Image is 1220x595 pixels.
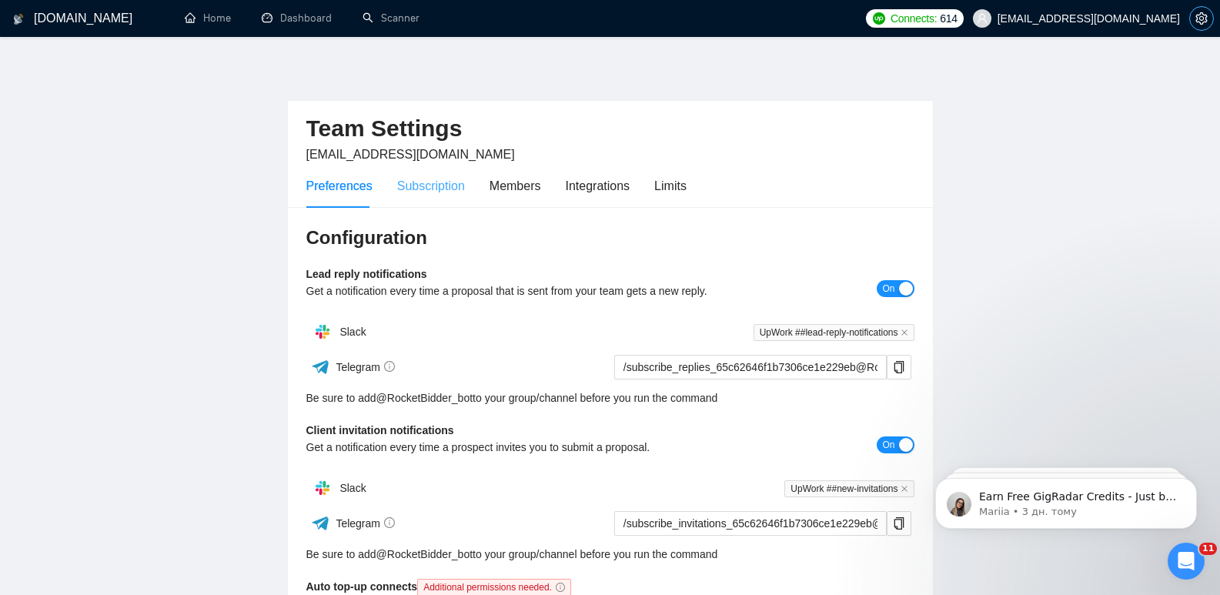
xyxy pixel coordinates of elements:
[887,517,911,530] span: copy
[339,326,366,338] span: Slack
[306,389,914,406] div: Be sure to add to your group/channel before you run the command
[142,436,165,466] span: 😐
[262,12,332,25] a: dashboardDashboard
[270,6,298,34] div: Закрити
[912,446,1220,553] iframe: Intercom notifications повідомлення
[336,361,395,373] span: Telegram
[307,473,338,503] img: hpQkSZIkSZIkSZIkSZIkSZIkSZIkSZIkSZIkSZIkSZIkSZIkSZIkSZIkSZIkSZIkSZIkSZIkSZIkSZIkSZIkSZIkSZIkSZIkS...
[901,485,908,493] span: close
[336,517,395,530] span: Telegram
[306,424,454,436] b: Client invitation notifications
[307,316,338,347] img: hpQkSZIkSZIkSZIkSZIkSZIkSZIkSZIkSZIkSZIkSZIkSZIkSZIkSZIkSZIkSZIkSZIkSZIkSZIkSZIkSZIkSZIkSZIkSZIkS...
[10,6,39,35] button: go back
[185,12,231,25] a: homeHome
[873,12,885,25] img: upwork-logo.png
[306,113,914,145] h2: Team Settings
[306,439,763,456] div: Get a notification every time a prospect invites you to submit a proposal.
[18,420,289,437] div: Ви отримали відповідь на своє запитання?
[306,268,427,280] b: Lead reply notifications
[566,176,630,196] div: Integrations
[102,436,125,466] span: 😞
[901,329,908,336] span: close
[306,580,577,593] b: Auto top-up connects
[134,436,174,466] span: neutral face reaction
[363,12,419,25] a: searchScanner
[384,517,395,528] span: info-circle
[654,176,687,196] div: Limits
[940,10,957,27] span: 614
[311,357,330,376] img: ww3wtPAAAAAElFTkSuQmCC
[490,176,541,196] div: Members
[1189,12,1214,25] a: setting
[306,546,914,563] div: Be sure to add to your group/channel before you run the command
[376,546,473,563] a: @RocketBidder_bot
[977,13,988,24] span: user
[311,513,330,533] img: ww3wtPAAAAAElFTkSuQmCC
[306,176,373,196] div: Preferences
[1199,543,1217,555] span: 11
[784,480,914,497] span: UpWork ##new-invitations
[58,486,250,498] a: Відкрити в довідковому центрі
[306,282,763,299] div: Get a notification every time a proposal that is sent from your team gets a new reply.
[174,436,214,466] span: smiley reaction
[13,7,24,32] img: logo
[384,361,395,372] span: info-circle
[882,280,894,297] span: On
[1168,543,1205,580] iframe: Intercom live chat
[241,6,270,35] button: Розгорнути вікно
[306,148,515,161] span: [EMAIL_ADDRESS][DOMAIN_NAME]
[887,361,911,373] span: copy
[339,482,366,494] span: Slack
[887,355,911,379] button: copy
[94,436,134,466] span: disappointed reaction
[397,176,465,196] div: Subscription
[754,324,914,341] span: UpWork ##lead-reply-notifications
[376,389,473,406] a: @RocketBidder_bot
[882,436,894,453] span: On
[306,226,914,250] h3: Configuration
[891,10,937,27] span: Connects:
[887,511,911,536] button: copy
[556,583,565,592] span: info-circle
[1189,6,1214,31] button: setting
[1190,12,1213,25] span: setting
[182,436,205,466] span: 😃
